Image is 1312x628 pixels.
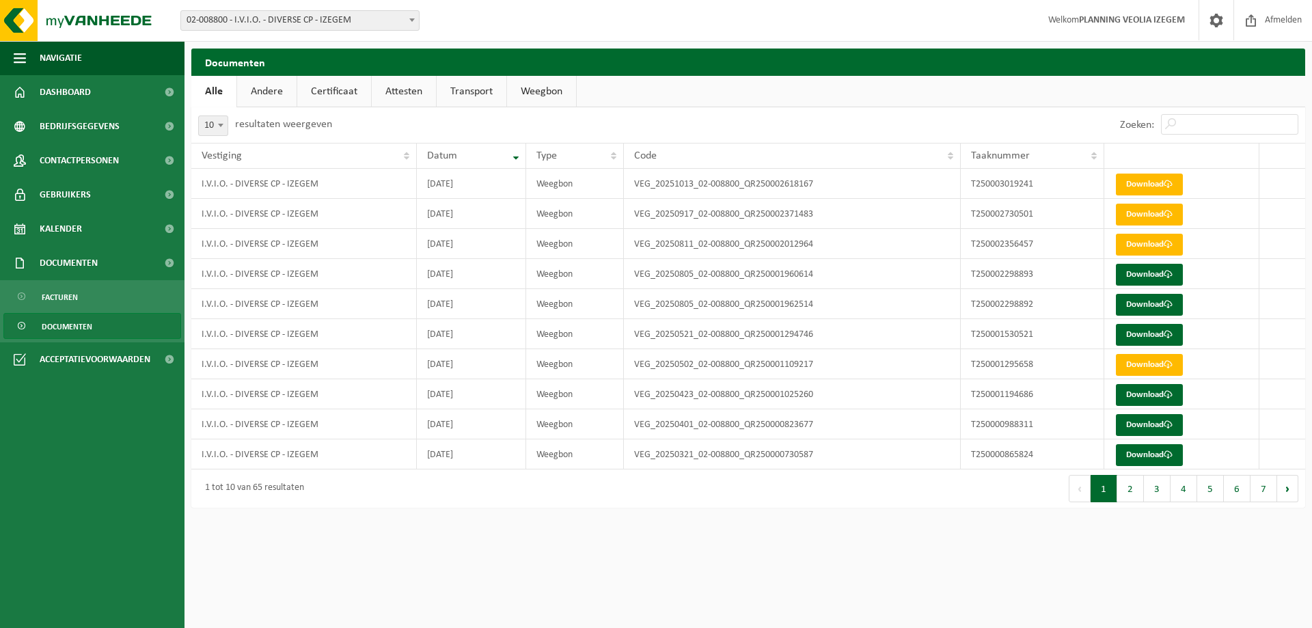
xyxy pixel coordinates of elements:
a: Certificaat [297,76,371,107]
div: 1 tot 10 van 65 resultaten [198,476,304,501]
td: I.V.I.O. - DIVERSE CP - IZEGEM [191,349,417,379]
a: Download [1116,264,1183,286]
h2: Documenten [191,49,1305,75]
td: VEG_20251013_02-008800_QR250002618167 [624,169,961,199]
td: [DATE] [417,379,527,409]
span: Type [536,150,557,161]
td: Weegbon [526,349,624,379]
td: I.V.I.O. - DIVERSE CP - IZEGEM [191,229,417,259]
td: T250001295658 [961,349,1104,379]
a: Download [1116,234,1183,256]
td: T250003019241 [961,169,1104,199]
td: VEG_20250521_02-008800_QR250001294746 [624,319,961,349]
td: T250002730501 [961,199,1104,229]
td: T250000988311 [961,409,1104,439]
strong: PLANNING VEOLIA IZEGEM [1079,15,1185,25]
span: Documenten [40,246,98,280]
a: Download [1116,354,1183,376]
td: Weegbon [526,439,624,469]
td: VEG_20250811_02-008800_QR250002012964 [624,229,961,259]
td: Weegbon [526,409,624,439]
td: VEG_20250805_02-008800_QR250001962514 [624,289,961,319]
td: VEG_20250423_02-008800_QR250001025260 [624,379,961,409]
td: T250001530521 [961,319,1104,349]
td: Weegbon [526,319,624,349]
td: T250001194686 [961,379,1104,409]
a: Transport [437,76,506,107]
a: Andere [237,76,297,107]
td: I.V.I.O. - DIVERSE CP - IZEGEM [191,259,417,289]
span: Documenten [42,314,92,340]
span: Dashboard [40,75,91,109]
span: Facturen [42,284,78,310]
span: Navigatie [40,41,82,75]
td: [DATE] [417,169,527,199]
td: I.V.I.O. - DIVERSE CP - IZEGEM [191,319,417,349]
span: 10 [198,115,228,136]
button: 2 [1117,475,1144,502]
span: Acceptatievoorwaarden [40,342,150,377]
span: Kalender [40,212,82,246]
button: 6 [1224,475,1250,502]
a: Alle [191,76,236,107]
td: Weegbon [526,289,624,319]
td: I.V.I.O. - DIVERSE CP - IZEGEM [191,379,417,409]
td: [DATE] [417,199,527,229]
span: Bedrijfsgegevens [40,109,120,144]
span: 02-008800 - I.V.I.O. - DIVERSE CP - IZEGEM [181,11,419,30]
span: Vestiging [202,150,242,161]
td: VEG_20250502_02-008800_QR250001109217 [624,349,961,379]
span: Contactpersonen [40,144,119,178]
td: VEG_20250401_02-008800_QR250000823677 [624,409,961,439]
a: Facturen [3,284,181,310]
button: 7 [1250,475,1277,502]
td: [DATE] [417,229,527,259]
a: Download [1116,444,1183,466]
td: VEG_20250917_02-008800_QR250002371483 [624,199,961,229]
td: Weegbon [526,169,624,199]
label: resultaten weergeven [235,119,332,130]
button: 3 [1144,475,1171,502]
label: Zoeken: [1120,120,1154,131]
td: Weegbon [526,379,624,409]
td: T250002356457 [961,229,1104,259]
a: Download [1116,324,1183,346]
span: Code [634,150,657,161]
span: Datum [427,150,457,161]
span: Taaknummer [971,150,1030,161]
button: 1 [1091,475,1117,502]
button: 5 [1197,475,1224,502]
span: Gebruikers [40,178,91,212]
span: 02-008800 - I.V.I.O. - DIVERSE CP - IZEGEM [180,10,420,31]
td: Weegbon [526,259,624,289]
td: [DATE] [417,259,527,289]
span: 10 [199,116,228,135]
a: Download [1116,204,1183,226]
a: Download [1116,174,1183,195]
td: Weegbon [526,229,624,259]
button: Next [1277,475,1298,502]
td: [DATE] [417,349,527,379]
td: [DATE] [417,409,527,439]
td: I.V.I.O. - DIVERSE CP - IZEGEM [191,199,417,229]
td: T250000865824 [961,439,1104,469]
td: Weegbon [526,199,624,229]
td: I.V.I.O. - DIVERSE CP - IZEGEM [191,439,417,469]
td: VEG_20250805_02-008800_QR250001960614 [624,259,961,289]
button: Previous [1069,475,1091,502]
td: I.V.I.O. - DIVERSE CP - IZEGEM [191,169,417,199]
td: T250002298893 [961,259,1104,289]
td: I.V.I.O. - DIVERSE CP - IZEGEM [191,409,417,439]
a: Documenten [3,313,181,339]
a: Download [1116,384,1183,406]
a: Download [1116,294,1183,316]
a: Download [1116,414,1183,436]
td: T250002298892 [961,289,1104,319]
td: [DATE] [417,439,527,469]
td: I.V.I.O. - DIVERSE CP - IZEGEM [191,289,417,319]
a: Weegbon [507,76,576,107]
td: VEG_20250321_02-008800_QR250000730587 [624,439,961,469]
a: Attesten [372,76,436,107]
td: [DATE] [417,319,527,349]
button: 4 [1171,475,1197,502]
